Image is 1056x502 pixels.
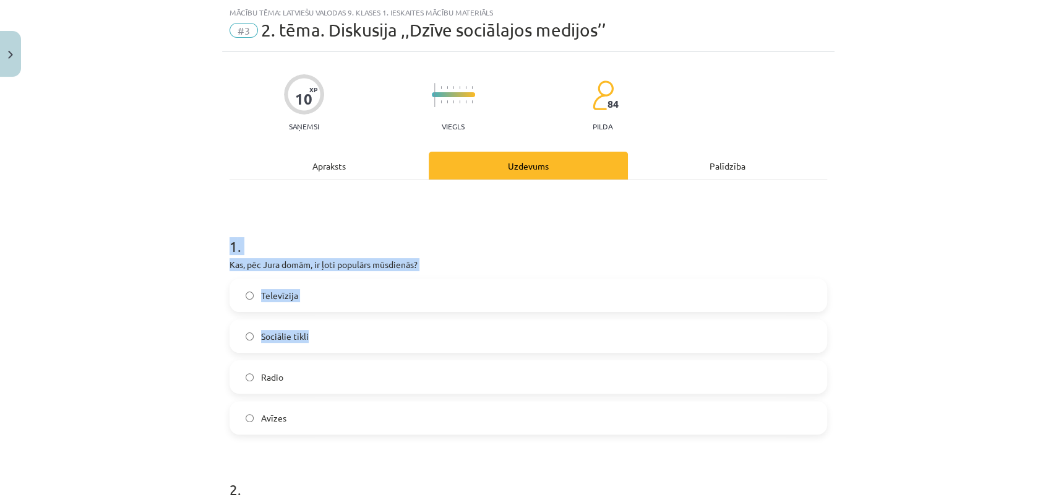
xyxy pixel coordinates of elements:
[246,332,254,340] input: Sociālie tīkli
[261,289,298,302] span: Televīzija
[246,373,254,381] input: Radio
[593,122,612,131] p: pilda
[246,414,254,422] input: Avīzes
[628,152,827,180] div: Palīdzība
[261,412,286,425] span: Avīzes
[447,100,448,103] img: icon-short-line-57e1e144782c952c97e751825c79c345078a6d821885a25fce030b3d8c18986b.svg
[261,371,283,384] span: Radio
[261,330,309,343] span: Sociālie tīkli
[230,459,827,498] h1: 2 .
[459,86,460,89] img: icon-short-line-57e1e144782c952c97e751825c79c345078a6d821885a25fce030b3d8c18986b.svg
[284,122,324,131] p: Saņemsi
[261,20,606,40] span: 2. tēma. Diskusija ,,Dzīve sociālajos medijos’’
[230,23,258,38] span: #3
[447,86,448,89] img: icon-short-line-57e1e144782c952c97e751825c79c345078a6d821885a25fce030b3d8c18986b.svg
[295,90,312,108] div: 10
[465,86,466,89] img: icon-short-line-57e1e144782c952c97e751825c79c345078a6d821885a25fce030b3d8c18986b.svg
[453,100,454,103] img: icon-short-line-57e1e144782c952c97e751825c79c345078a6d821885a25fce030b3d8c18986b.svg
[465,100,466,103] img: icon-short-line-57e1e144782c952c97e751825c79c345078a6d821885a25fce030b3d8c18986b.svg
[246,292,254,300] input: Televīzija
[434,83,436,107] img: icon-long-line-d9ea69661e0d244f92f715978eff75569469978d946b2353a9bb055b3ed8787d.svg
[459,100,460,103] img: icon-short-line-57e1e144782c952c97e751825c79c345078a6d821885a25fce030b3d8c18986b.svg
[592,80,614,111] img: students-c634bb4e5e11cddfef0936a35e636f08e4e9abd3cc4e673bd6f9a4125e45ecb1.svg
[309,86,317,93] span: XP
[442,122,465,131] p: Viegls
[607,98,619,110] span: 84
[440,86,442,89] img: icon-short-line-57e1e144782c952c97e751825c79c345078a6d821885a25fce030b3d8c18986b.svg
[471,100,473,103] img: icon-short-line-57e1e144782c952c97e751825c79c345078a6d821885a25fce030b3d8c18986b.svg
[429,152,628,180] div: Uzdevums
[230,8,827,17] div: Mācību tēma: Latviešu valodas 9. klases 1. ieskaites mācību materiāls
[453,86,454,89] img: icon-short-line-57e1e144782c952c97e751825c79c345078a6d821885a25fce030b3d8c18986b.svg
[440,100,442,103] img: icon-short-line-57e1e144782c952c97e751825c79c345078a6d821885a25fce030b3d8c18986b.svg
[230,216,827,254] h1: 1 .
[8,51,13,59] img: icon-close-lesson-0947bae3869378f0d4975bcd49f059093ad1ed9edebbc8119c70593378902aed.svg
[471,86,473,89] img: icon-short-line-57e1e144782c952c97e751825c79c345078a6d821885a25fce030b3d8c18986b.svg
[230,258,827,271] p: Kas, pēc Jura domām, ir ļoti populārs mūsdienās?
[230,152,429,180] div: Apraksts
